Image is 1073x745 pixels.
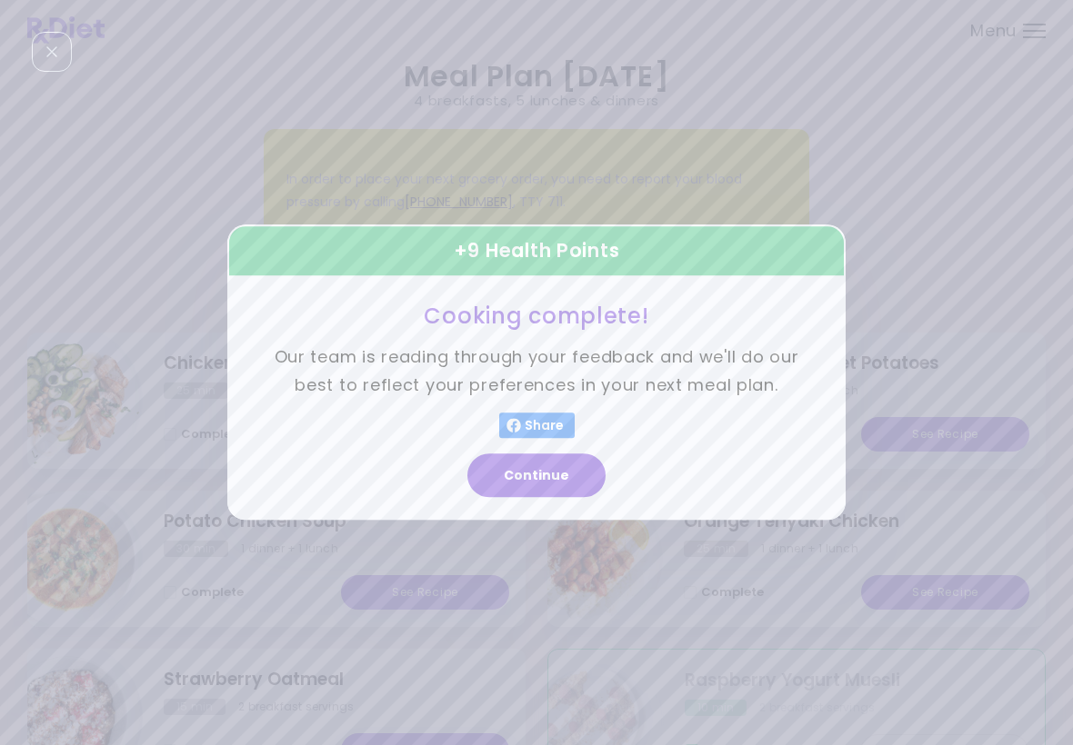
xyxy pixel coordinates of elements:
[467,454,606,498] button: Continue
[273,344,800,400] p: Our team is reading through your feedback and we'll do our best to reflect your preferences in yo...
[499,413,575,439] button: Share
[273,302,800,330] h3: Cooking complete!
[32,32,72,72] div: Close
[227,224,846,277] div: + 9 Health Points
[521,419,567,433] span: Share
